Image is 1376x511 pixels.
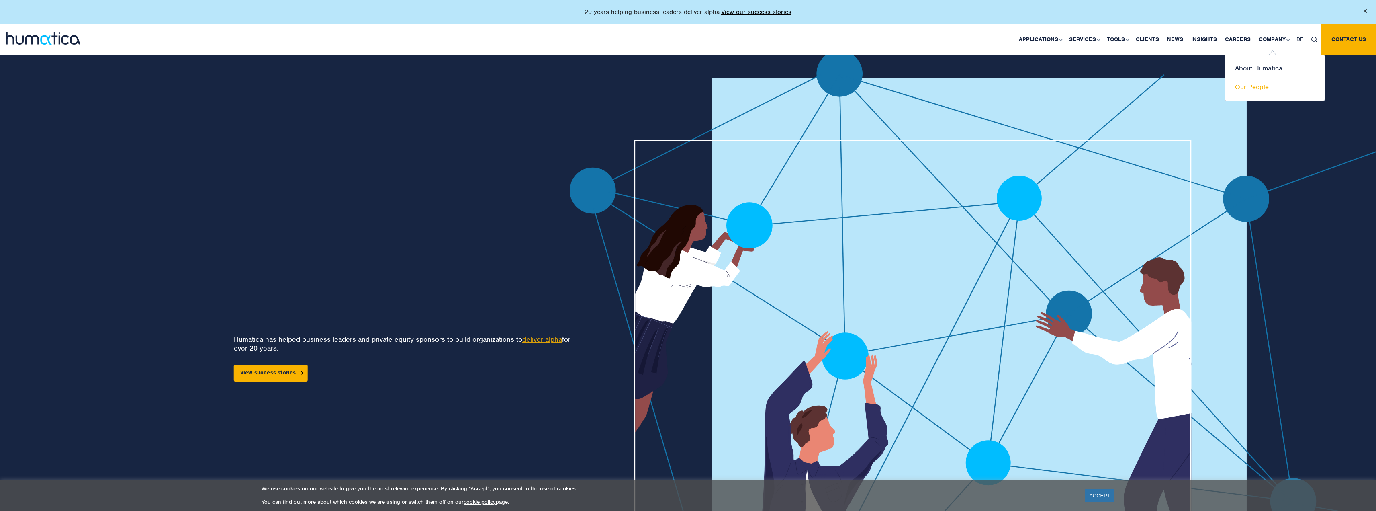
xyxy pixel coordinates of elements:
a: Careers [1221,24,1255,55]
a: Insights [1187,24,1221,55]
a: Our People [1225,78,1325,96]
a: DE [1292,24,1307,55]
a: About Humatica [1225,59,1325,78]
p: We use cookies on our website to give you the most relevant experience. By clicking “Accept”, you... [262,485,1075,492]
a: Tools [1103,24,1132,55]
span: DE [1296,36,1303,43]
img: search_icon [1311,37,1317,43]
a: Services [1065,24,1103,55]
a: Clients [1132,24,1163,55]
p: Humatica has helped business leaders and private equity sponsors to build organizations to for ov... [234,335,572,353]
p: You can find out more about which cookies we are using or switch them off on our page. [262,499,1075,505]
a: ACCEPT [1085,489,1114,502]
a: Company [1255,24,1292,55]
a: News [1163,24,1187,55]
img: logo [6,32,80,45]
a: View success stories [234,365,308,382]
a: Applications [1015,24,1065,55]
a: View our success stories [721,8,791,16]
p: 20 years helping business leaders deliver alpha. [585,8,791,16]
a: cookie policy [464,499,496,505]
img: arrowicon [301,371,303,375]
a: Contact us [1321,24,1376,55]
